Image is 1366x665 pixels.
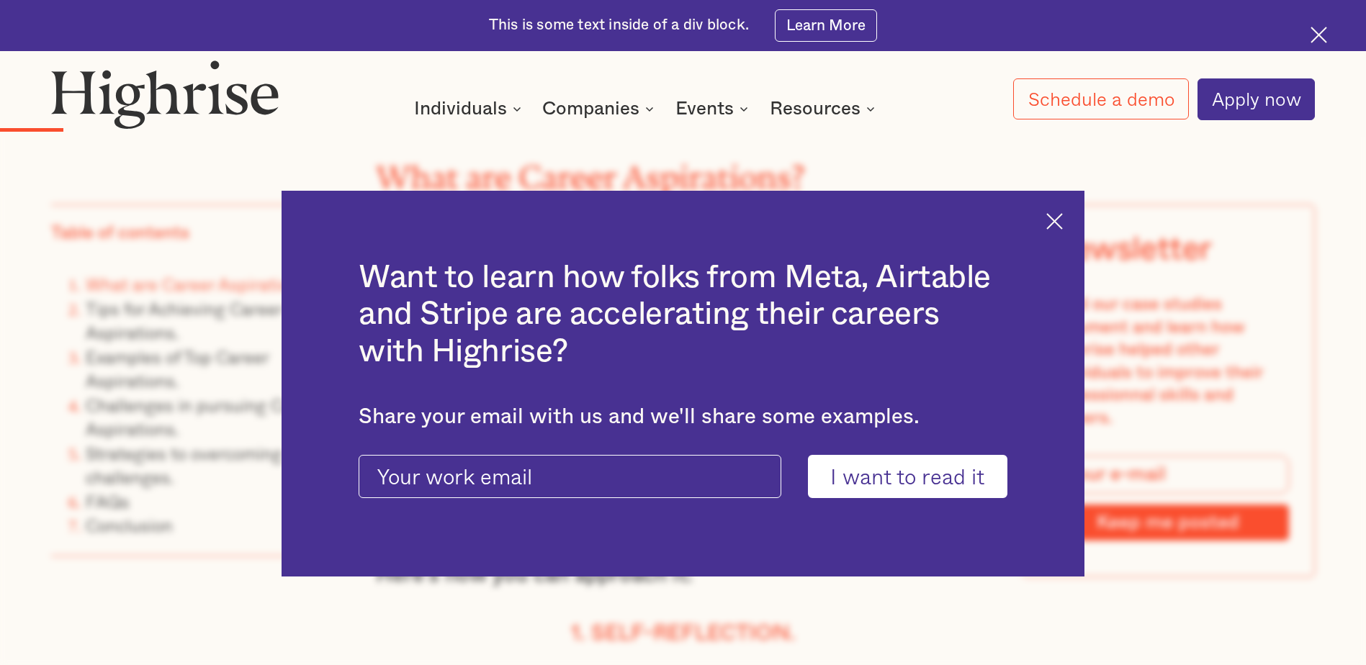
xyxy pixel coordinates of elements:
[770,100,861,117] div: Resources
[808,455,1007,497] input: I want to read it
[1198,78,1315,120] a: Apply now
[359,455,781,497] input: Your work email
[1013,78,1188,119] a: Schedule a demo
[359,259,1007,371] h2: Want to learn how folks from Meta, Airtable and Stripe are accelerating their careers with Highrise?
[542,100,639,117] div: Companies
[359,455,1007,497] form: current-ascender-blog-article-modal-form
[489,15,749,35] div: This is some text inside of a div block.
[414,100,507,117] div: Individuals
[359,404,1007,430] div: Share your email with us and we'll share some examples.
[414,100,526,117] div: Individuals
[51,60,279,129] img: Highrise logo
[675,100,734,117] div: Events
[770,100,879,117] div: Resources
[775,9,878,42] a: Learn More
[1046,213,1063,230] img: Cross icon
[1311,27,1327,43] img: Cross icon
[675,100,752,117] div: Events
[542,100,658,117] div: Companies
